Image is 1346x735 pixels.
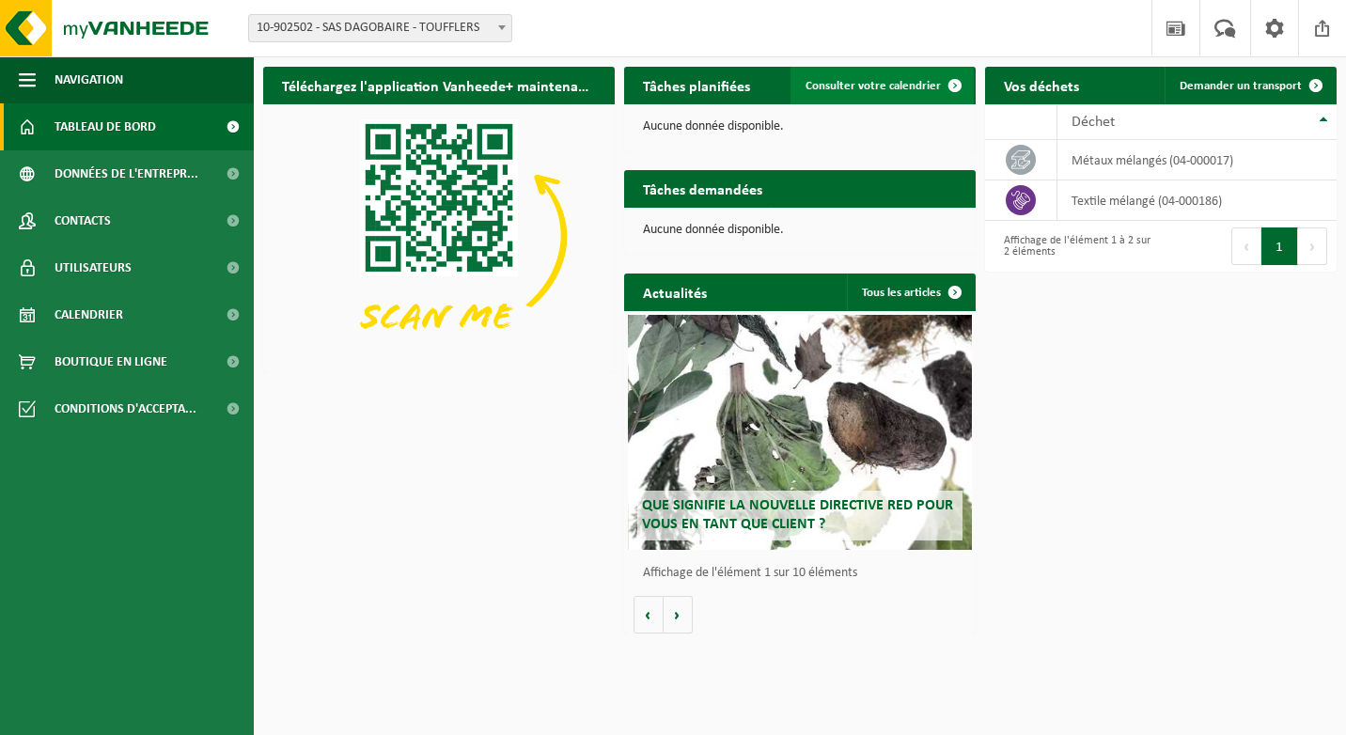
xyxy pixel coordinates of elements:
h2: Tâches planifiées [624,67,769,103]
h2: Tâches demandées [624,170,781,207]
span: Contacts [55,197,111,244]
span: Que signifie la nouvelle directive RED pour vous en tant que client ? [642,498,953,531]
span: Demander un transport [1180,80,1302,92]
span: 10-902502 - SAS DAGOBAIRE - TOUFFLERS [248,14,512,42]
h2: Actualités [624,274,726,310]
p: Aucune donnée disponible. [643,120,957,133]
a: Demander un transport [1165,67,1335,104]
span: Consulter votre calendrier [806,80,941,92]
h2: Vos déchets [985,67,1098,103]
button: Vorige [634,596,664,633]
p: Affichage de l'élément 1 sur 10 éléments [643,567,966,580]
span: Utilisateurs [55,244,132,291]
div: Affichage de l'élément 1 à 2 sur 2 éléments [994,226,1151,267]
span: Navigation [55,56,123,103]
td: textile mélangé (04-000186) [1057,180,1337,221]
button: 1 [1261,227,1298,265]
button: Volgende [664,596,693,633]
p: Aucune donnée disponible. [643,224,957,237]
span: Tableau de bord [55,103,156,150]
a: Consulter votre calendrier [790,67,974,104]
span: Calendrier [55,291,123,338]
span: Déchet [1072,115,1115,130]
img: Download de VHEPlus App [263,104,615,368]
span: Boutique en ligne [55,338,167,385]
td: métaux mélangés (04-000017) [1057,140,1337,180]
span: Données de l'entrepr... [55,150,198,197]
a: Que signifie la nouvelle directive RED pour vous en tant que client ? [628,315,973,550]
span: 10-902502 - SAS DAGOBAIRE - TOUFFLERS [249,15,511,41]
span: Conditions d'accepta... [55,385,196,432]
button: Previous [1231,227,1261,265]
a: Tous les articles [847,274,974,311]
button: Next [1298,227,1327,265]
h2: Téléchargez l'application Vanheede+ maintenant! [263,67,615,103]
